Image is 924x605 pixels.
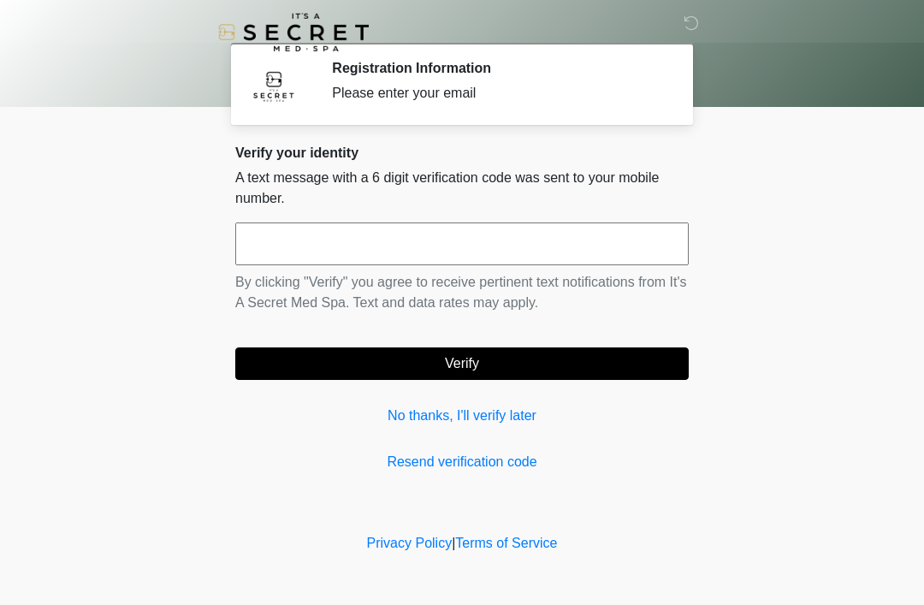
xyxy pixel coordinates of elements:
[235,406,689,426] a: No thanks, I'll verify later
[235,347,689,380] button: Verify
[452,536,455,550] a: |
[235,452,689,472] a: Resend verification code
[367,536,453,550] a: Privacy Policy
[332,83,663,104] div: Please enter your email
[455,536,557,550] a: Terms of Service
[235,145,689,161] h2: Verify your identity
[235,272,689,313] p: By clicking "Verify" you agree to receive pertinent text notifications from It's A Secret Med Spa...
[248,60,299,111] img: Agent Avatar
[235,168,689,209] p: A text message with a 6 digit verification code was sent to your mobile number.
[332,60,663,76] h2: Registration Information
[218,13,369,51] img: It's A Secret Med Spa Logo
